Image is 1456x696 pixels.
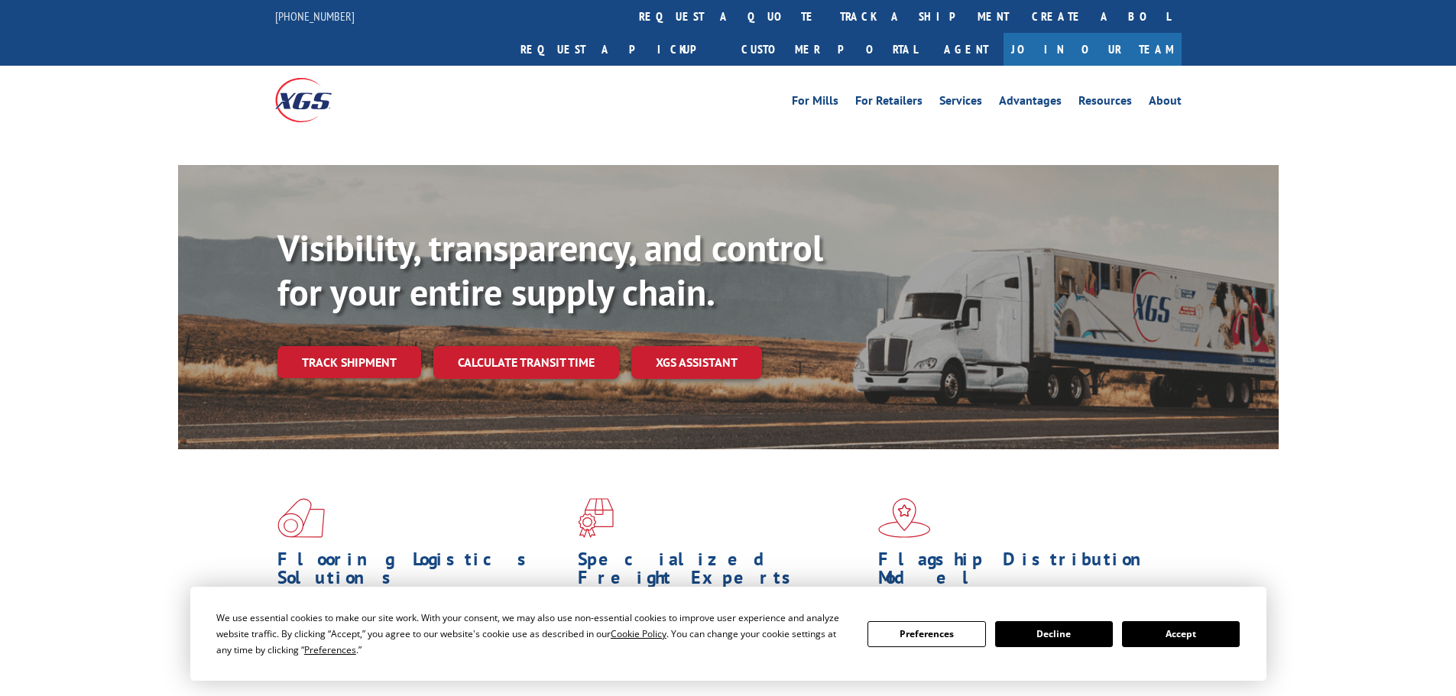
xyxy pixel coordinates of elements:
[578,550,867,594] h1: Specialized Freight Experts
[792,95,838,112] a: For Mills
[631,346,762,379] a: XGS ASSISTANT
[277,224,823,316] b: Visibility, transparency, and control for your entire supply chain.
[611,627,666,640] span: Cookie Policy
[1149,95,1182,112] a: About
[878,498,931,538] img: xgs-icon-flagship-distribution-model-red
[999,95,1062,112] a: Advantages
[855,95,923,112] a: For Retailers
[1078,95,1132,112] a: Resources
[277,346,421,378] a: Track shipment
[578,498,614,538] img: xgs-icon-focused-on-flooring-red
[216,610,849,658] div: We use essential cookies to make our site work. With your consent, we may also use non-essential ...
[1004,33,1182,66] a: Join Our Team
[190,587,1266,681] div: Cookie Consent Prompt
[509,33,730,66] a: Request a pickup
[878,550,1167,594] h1: Flagship Distribution Model
[275,8,355,24] a: [PHONE_NUMBER]
[929,33,1004,66] a: Agent
[939,95,982,112] a: Services
[1122,621,1240,647] button: Accept
[277,550,566,594] h1: Flooring Logistics Solutions
[304,643,356,656] span: Preferences
[867,621,985,647] button: Preferences
[277,498,325,538] img: xgs-icon-total-supply-chain-intelligence-red
[730,33,929,66] a: Customer Portal
[995,621,1113,647] button: Decline
[433,346,619,379] a: Calculate transit time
